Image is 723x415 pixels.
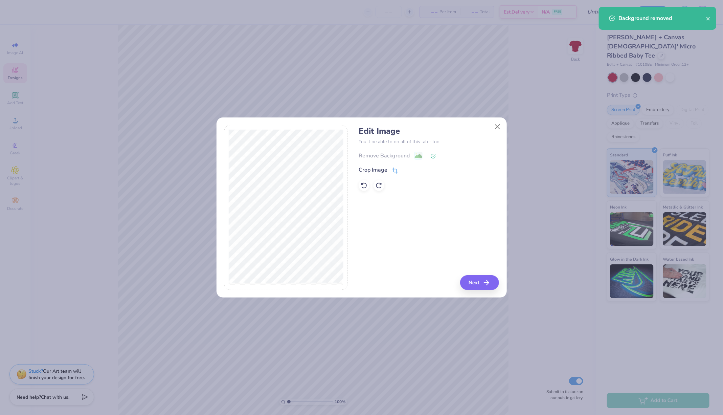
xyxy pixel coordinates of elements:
[359,138,499,145] p: You’ll be able to do all of this later too.
[491,120,504,133] button: Close
[460,275,499,290] button: Next
[618,14,706,22] div: Background removed
[359,166,387,174] div: Crop Image
[706,14,711,22] button: close
[359,126,499,136] h4: Edit Image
